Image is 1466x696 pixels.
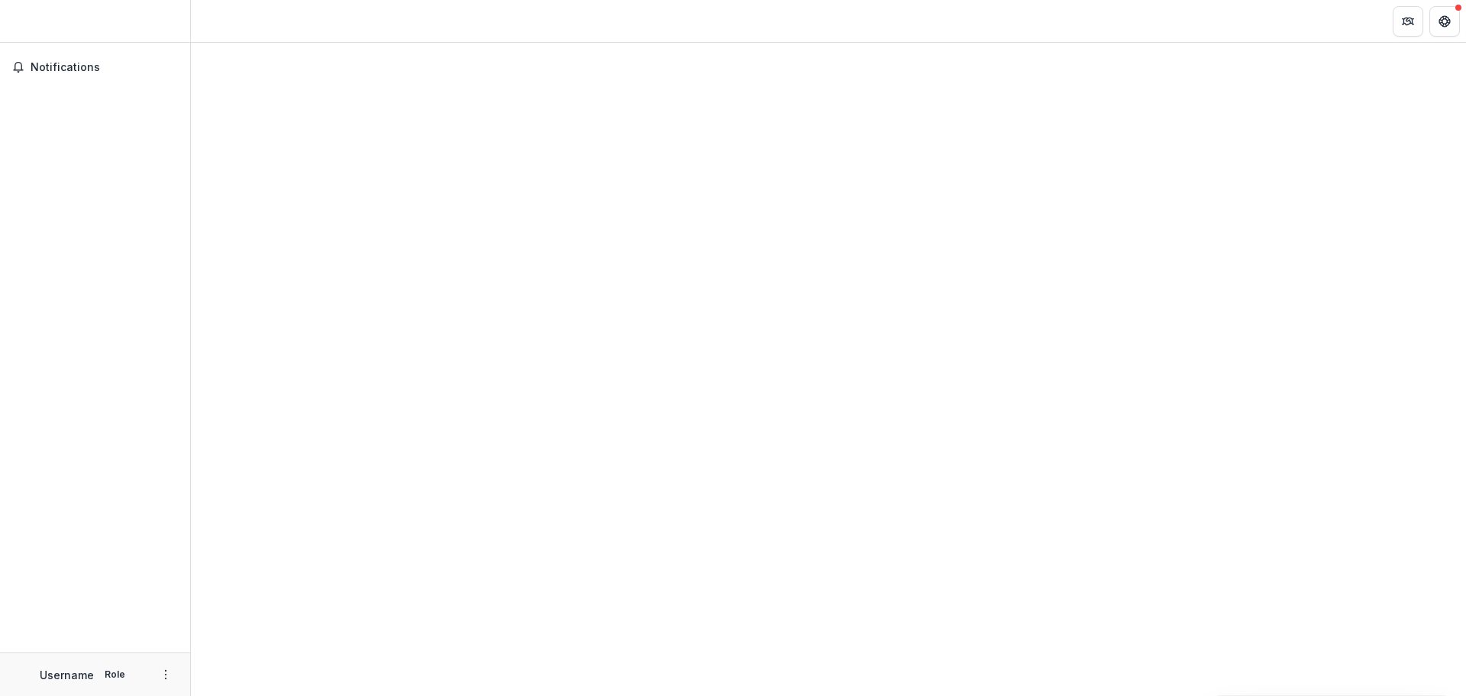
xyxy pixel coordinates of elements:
[1393,6,1423,37] button: Partners
[31,61,178,74] span: Notifications
[40,667,94,683] p: Username
[100,668,130,681] p: Role
[6,55,184,79] button: Notifications
[1429,6,1460,37] button: Get Help
[157,665,175,684] button: More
